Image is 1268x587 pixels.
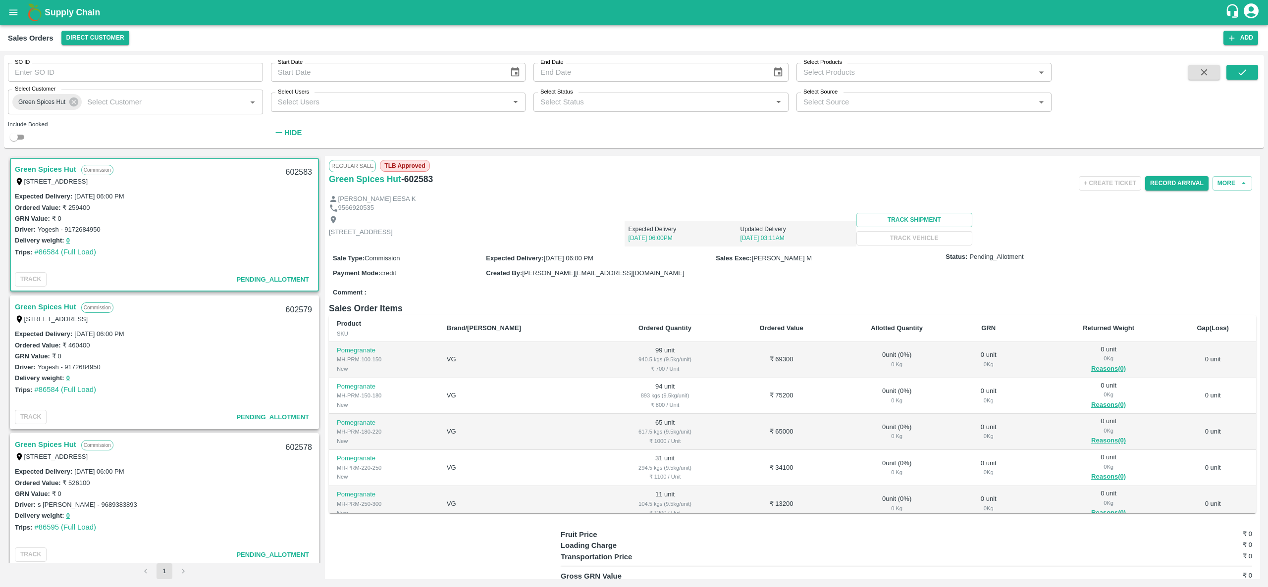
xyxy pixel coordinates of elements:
div: 0 Kg [966,468,1011,477]
div: 0 Kg [844,432,951,440]
label: Delivery weight: [15,512,64,519]
p: 9566920535 [338,203,374,213]
label: Status: [946,252,967,262]
b: Ordered Quantity [638,324,691,332]
a: #86584 (Full Load) [34,386,96,393]
div: 940.5 kgs (9.5kg/unit) [610,355,719,364]
div: 0 unit [1056,453,1162,483]
p: Fruit Price [561,529,734,540]
button: Reasons(0) [1056,363,1162,375]
td: VG [439,414,603,450]
div: New [337,364,431,373]
td: ₹ 13200 [728,486,836,522]
label: Ordered Value: [15,204,60,211]
label: Yogesh - 9172684950 [38,363,101,371]
button: 0 [66,510,70,522]
td: VG [439,378,603,414]
div: MH-PRM-220-250 [337,463,431,472]
div: 104.5 kgs (9.5kg/unit) [610,499,719,508]
label: Delivery weight: [15,237,64,244]
button: Choose date [506,63,525,82]
button: Reasons(0) [1056,399,1162,411]
div: MH-PRM-100-150 [337,355,431,364]
div: New [337,400,431,409]
button: Open [509,96,522,108]
td: 0 unit [1169,450,1256,486]
label: GRN Value: [15,352,50,360]
span: Pending_Allotment [969,252,1023,262]
label: [DATE] 06:00 PM [74,330,124,338]
label: Sales Exec : [716,254,751,262]
label: Expected Delivery : [15,330,72,338]
div: 0 unit [966,423,1011,441]
h6: Sales Order Items [329,301,1256,315]
td: 0 unit [1169,342,1256,378]
a: Green Spices Hut [329,172,401,186]
a: Supply Chain [45,5,1225,19]
label: Sale Type : [333,254,365,262]
td: VG [439,486,603,522]
div: 0 unit [966,387,1011,405]
p: Expected Delivery [629,225,740,234]
label: [STREET_ADDRESS] [24,315,88,323]
label: End Date [540,58,563,66]
label: Select Status [540,88,573,96]
label: Payment Mode : [333,269,380,277]
div: MH-PRM-180-220 [337,427,431,436]
h6: ₹ 0 [1137,571,1252,581]
img: logo [25,2,45,22]
label: Select Source [803,88,838,96]
label: ₹ 0 [52,352,61,360]
p: Pomegranate [337,346,431,355]
label: Driver: [15,363,36,371]
label: Ordered Value: [15,342,60,349]
b: GRN [981,324,996,332]
div: New [337,508,431,517]
div: Include Booked [8,120,263,129]
label: Expected Delivery : [15,193,72,200]
div: 0 Kg [966,504,1011,513]
p: Pomegranate [337,382,431,391]
button: Open [772,96,785,108]
div: 0 Kg [966,396,1011,405]
td: 94 unit [602,378,727,414]
td: VG [439,450,603,486]
div: SKU [337,329,431,338]
b: Supply Chain [45,7,100,17]
td: ₹ 65000 [728,414,836,450]
div: MH-PRM-250-300 [337,499,431,508]
td: 11 unit [602,486,727,522]
a: #86595 (Full Load) [34,523,96,531]
span: Green Spices Hut [12,97,71,107]
div: 0 unit [966,459,1011,477]
label: [DATE] 06:00 PM [74,193,124,200]
div: 0 unit [1056,345,1162,375]
a: Green Spices Hut [15,163,76,176]
label: Select Products [803,58,842,66]
label: Start Date [278,58,303,66]
p: Loading Charge [561,540,734,551]
div: 294.5 kgs (9.5kg/unit) [610,463,719,472]
h6: ₹ 0 [1137,540,1252,550]
button: open drawer [2,1,25,24]
h6: ₹ 0 [1137,551,1252,561]
label: Trips: [15,248,32,256]
div: 0 unit [966,350,1011,369]
div: 0 Kg [966,360,1011,369]
p: [DATE] 03:11AM [740,234,852,243]
button: 0 [66,235,70,246]
input: Select Source [799,96,1032,108]
div: 0 unit ( 0 %) [844,494,951,513]
p: Commission [81,165,113,175]
p: Transportation Price [561,551,734,562]
p: Pomegranate [337,490,431,499]
input: Start Date [271,63,502,82]
div: 0 unit [1056,381,1162,411]
td: 0 unit [1169,414,1256,450]
div: New [337,472,431,481]
button: Hide [271,124,305,141]
td: ₹ 34100 [728,450,836,486]
a: #86584 (Full Load) [34,248,96,256]
p: [DATE] 06:00PM [629,234,740,243]
span: Regular Sale [329,160,376,172]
